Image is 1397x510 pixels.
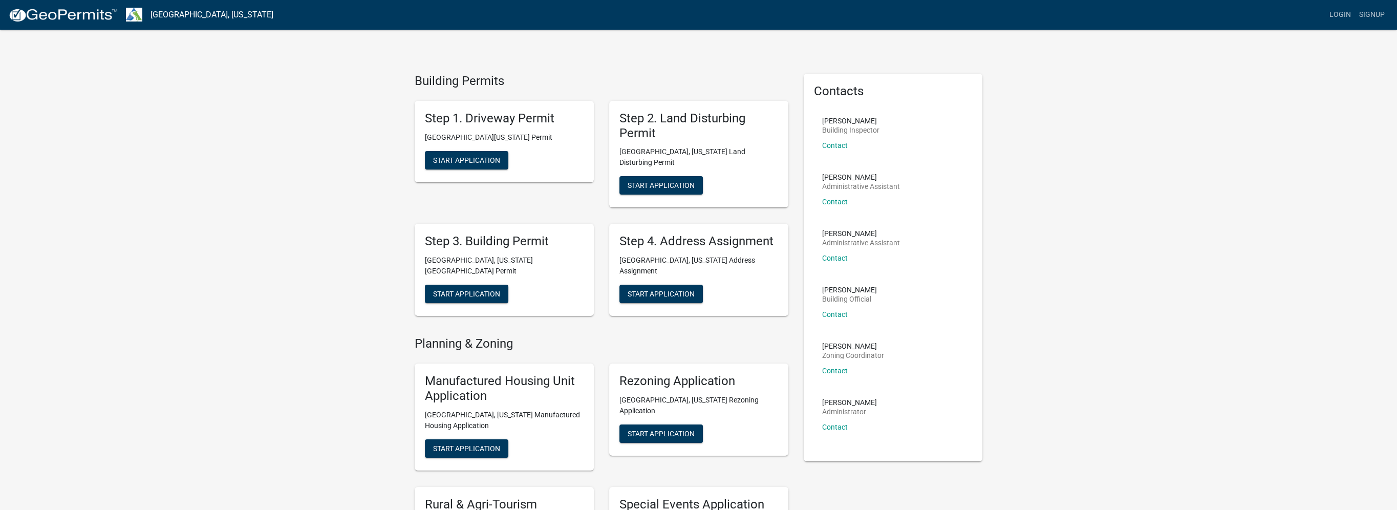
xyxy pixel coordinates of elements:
[822,117,879,124] p: [PERSON_NAME]
[1325,5,1355,25] a: Login
[126,8,142,22] img: Troup County, Georgia
[628,181,695,189] span: Start Application
[425,132,584,143] p: [GEOGRAPHIC_DATA][US_STATE] Permit
[619,285,703,303] button: Start Application
[822,295,877,303] p: Building Official
[822,367,848,375] a: Contact
[814,84,973,99] h5: Contacts
[619,234,778,249] h5: Step 4. Address Assignment
[425,439,508,458] button: Start Application
[433,444,500,452] span: Start Application
[619,111,778,141] h5: Step 2. Land Disturbing Permit
[822,183,900,190] p: Administrative Assistant
[433,156,500,164] span: Start Application
[822,399,877,406] p: [PERSON_NAME]
[425,285,508,303] button: Start Application
[619,176,703,195] button: Start Application
[425,111,584,126] h5: Step 1. Driveway Permit
[628,290,695,298] span: Start Application
[619,374,778,389] h5: Rezoning Application
[619,424,703,443] button: Start Application
[619,146,778,168] p: [GEOGRAPHIC_DATA], [US_STATE] Land Disturbing Permit
[822,343,884,350] p: [PERSON_NAME]
[822,352,884,359] p: Zoning Coordinator
[822,230,900,237] p: [PERSON_NAME]
[822,174,900,181] p: [PERSON_NAME]
[425,151,508,169] button: Start Application
[425,234,584,249] h5: Step 3. Building Permit
[822,254,848,262] a: Contact
[425,410,584,431] p: [GEOGRAPHIC_DATA], [US_STATE] Manufactured Housing Application
[415,74,788,89] h4: Building Permits
[415,336,788,351] h4: Planning & Zoning
[822,423,848,431] a: Contact
[822,310,848,318] a: Contact
[425,255,584,277] p: [GEOGRAPHIC_DATA], [US_STATE][GEOGRAPHIC_DATA] Permit
[628,429,695,437] span: Start Application
[822,408,877,415] p: Administrator
[822,126,879,134] p: Building Inspector
[822,141,848,150] a: Contact
[151,6,273,24] a: [GEOGRAPHIC_DATA], [US_STATE]
[822,286,877,293] p: [PERSON_NAME]
[822,239,900,246] p: Administrative Assistant
[619,255,778,277] p: [GEOGRAPHIC_DATA], [US_STATE] Address Assignment
[1355,5,1389,25] a: Signup
[425,374,584,403] h5: Manufactured Housing Unit Application
[619,395,778,416] p: [GEOGRAPHIC_DATA], [US_STATE] Rezoning Application
[433,290,500,298] span: Start Application
[822,198,848,206] a: Contact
